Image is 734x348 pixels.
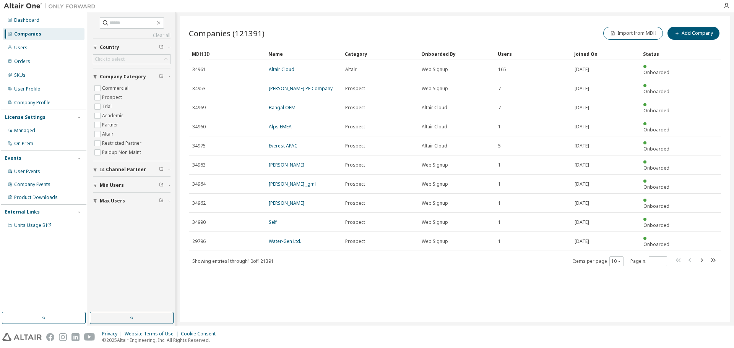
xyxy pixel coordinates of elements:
span: [DATE] [575,143,589,149]
span: Onboarded [643,146,669,152]
span: Onboarded [643,203,669,209]
span: Prospect [345,181,365,187]
span: 1 [498,200,501,206]
span: Prospect [345,105,365,111]
label: Altair [102,129,115,139]
span: 34964 [192,181,206,187]
div: Name [268,48,339,60]
span: 34961 [192,66,206,73]
span: 7 [498,86,501,92]
div: User Profile [14,86,40,92]
div: External Links [5,209,40,215]
span: 1 [498,219,501,225]
div: Category [345,48,415,60]
span: Units Usage BI [14,222,52,228]
div: Companies [14,31,41,37]
span: Onboarded [643,165,669,171]
span: Companies (121391) [189,28,265,39]
div: Product Downloads [14,194,58,201]
span: 34969 [192,105,206,111]
span: Prospect [345,124,365,130]
span: 7 [498,105,501,111]
span: 5 [498,143,501,149]
span: Company Category [100,74,146,80]
a: Everest APAC [269,142,297,149]
span: Is Channel Partner [100,167,146,173]
span: Onboarded [643,126,669,133]
img: altair_logo.svg [2,333,42,341]
span: Max Users [100,198,125,204]
span: Showing entries 1 through 10 of 121391 [192,258,274,264]
span: [DATE] [575,66,589,73]
a: [PERSON_NAME] [269,200,304,206]
span: Web Signup [422,200,448,206]
span: Prospect [345,200,365,206]
span: Onboarded [643,184,669,190]
span: 1 [498,181,501,187]
label: Partner [102,120,120,129]
button: Country [93,39,171,56]
span: 34962 [192,200,206,206]
div: MDH ID [192,48,262,60]
span: Web Signup [422,162,448,168]
a: Bangal OEM [269,104,296,111]
a: Water-Gen Ltd. [269,238,301,244]
span: 29796 [192,238,206,244]
div: Users [14,45,28,51]
span: [DATE] [575,124,589,130]
span: [DATE] [575,86,589,92]
label: Commercial [102,84,130,93]
div: Cookie Consent [181,331,220,337]
span: 165 [498,66,506,73]
label: Prospect [102,93,123,102]
a: [PERSON_NAME] PE Company [269,85,333,92]
button: Min Users [93,177,171,194]
span: Clear filter [159,182,164,188]
button: Is Channel Partner [93,161,171,178]
span: [DATE] [575,105,589,111]
div: Users [498,48,568,60]
span: Prospect [345,162,365,168]
span: [DATE] [575,200,589,206]
span: Clear filter [159,167,164,173]
label: Trial [102,102,113,111]
span: Clear filter [159,74,164,80]
div: Company Profile [14,100,50,106]
div: Orders [14,58,30,65]
span: Web Signup [422,219,448,225]
div: Website Terms of Use [125,331,181,337]
div: Events [5,155,21,161]
div: On Prem [14,141,33,147]
span: Altair Cloud [422,143,447,149]
a: [PERSON_NAME] _gml [269,181,316,187]
span: 34963 [192,162,206,168]
span: 34990 [192,219,206,225]
span: 34953 [192,86,206,92]
button: 10 [611,258,622,264]
div: Click to select [93,55,170,64]
img: Altair One [4,2,99,10]
span: Altair Cloud [422,124,447,130]
span: Prospect [345,219,365,225]
span: 1 [498,238,501,244]
span: Prospect [345,238,365,244]
div: Joined On [574,48,637,60]
a: Alps EMEA [269,123,292,130]
img: facebook.svg [46,333,54,341]
span: Onboarded [643,222,669,228]
span: Onboarded [643,107,669,114]
a: Clear all [93,32,171,39]
button: Import from MDH [603,27,663,40]
img: linkedin.svg [71,333,80,341]
div: Status [643,48,675,60]
span: Items per page [573,256,624,266]
span: Altair Cloud [422,105,447,111]
span: Altair [345,66,357,73]
label: Restricted Partner [102,139,143,148]
span: [DATE] [575,162,589,168]
span: 34960 [192,124,206,130]
span: Country [100,44,119,50]
a: [PERSON_NAME] [269,162,304,168]
p: © 2025 Altair Engineering, Inc. All Rights Reserved. [102,337,220,343]
button: Company Category [93,68,171,85]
